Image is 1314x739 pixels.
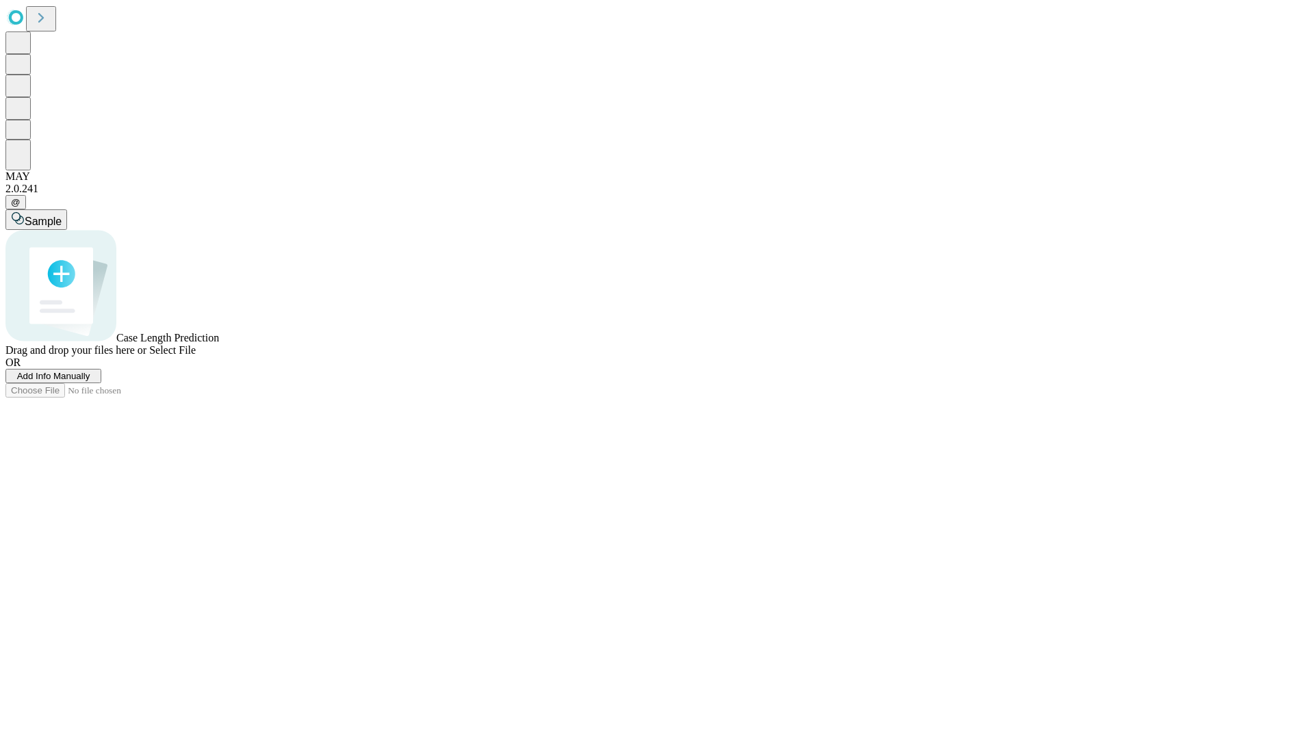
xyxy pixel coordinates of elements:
span: Add Info Manually [17,371,90,381]
span: Select File [149,344,196,356]
div: 2.0.241 [5,183,1309,195]
span: Case Length Prediction [116,332,219,343]
span: @ [11,197,21,207]
span: Drag and drop your files here or [5,344,146,356]
span: Sample [25,216,62,227]
button: Sample [5,209,67,230]
span: OR [5,356,21,368]
button: @ [5,195,26,209]
button: Add Info Manually [5,369,101,383]
div: MAY [5,170,1309,183]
